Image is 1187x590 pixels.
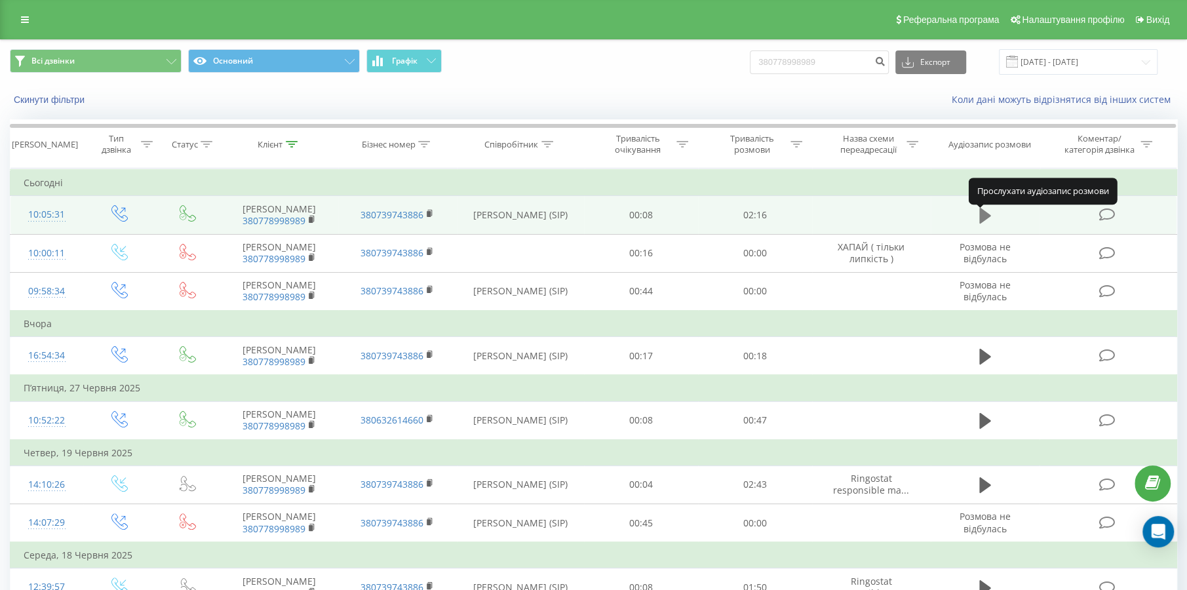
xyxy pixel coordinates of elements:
button: Всі дзвінки [10,49,182,73]
a: 380778998989 [243,420,305,432]
div: 14:10:26 [24,472,70,498]
span: Всі дзвінки [31,56,75,66]
a: 380778998989 [243,290,305,303]
td: [PERSON_NAME] (SIP) [457,272,585,311]
td: 00:45 [584,504,698,543]
td: 00:18 [698,337,812,376]
td: 00:44 [584,272,698,311]
td: ХАПАЙ ( тільки липкість ) [812,234,931,272]
td: 00:16 [584,234,698,272]
span: Ringostat responsible ma... [833,472,909,496]
td: Сьогодні [10,170,1177,196]
td: [PERSON_NAME] (SIP) [457,196,585,234]
span: Розмова не відбулась [960,279,1011,303]
button: Експорт [895,50,966,74]
a: 380739743886 [360,208,423,221]
span: Реферальна програма [903,14,1000,25]
td: [PERSON_NAME] [220,234,338,272]
td: [PERSON_NAME] [220,272,338,311]
div: Назва схеми переадресації [833,133,903,155]
td: [PERSON_NAME] (SIP) [457,504,585,543]
div: Тип дзвінка [95,133,138,155]
td: 02:43 [698,465,812,503]
td: 00:00 [698,504,812,543]
div: Співробітник [484,139,538,150]
div: Клієнт [258,139,282,150]
span: Налаштування профілю [1022,14,1124,25]
td: [PERSON_NAME] [220,504,338,543]
a: 380739743886 [360,517,423,529]
div: 14:07:29 [24,510,70,536]
td: 00:08 [584,401,698,440]
a: Коли дані можуть відрізнятися вiд інших систем [952,93,1177,106]
td: [PERSON_NAME] [220,401,338,440]
div: Open Intercom Messenger [1142,516,1174,547]
a: 380739743886 [360,285,423,297]
a: 380778998989 [243,522,305,535]
span: Вихід [1146,14,1169,25]
td: [PERSON_NAME] [220,337,338,376]
div: Тривалість розмови [717,133,787,155]
div: 10:52:22 [24,408,70,433]
div: Статус [171,139,197,150]
td: [PERSON_NAME] (SIP) [457,465,585,503]
td: 00:08 [584,196,698,234]
a: 380739743886 [360,246,423,259]
td: [PERSON_NAME] (SIP) [457,401,585,440]
a: 380778998989 [243,252,305,265]
td: 02:16 [698,196,812,234]
td: [PERSON_NAME] [220,465,338,503]
td: [PERSON_NAME] [220,196,338,234]
input: Пошук за номером [750,50,889,74]
button: Скинути фільтри [10,94,91,106]
span: Розмова не відбулась [960,241,1011,265]
a: 380739743886 [360,478,423,490]
span: Графік [392,56,418,66]
td: 00:17 [584,337,698,376]
a: 380778998989 [243,484,305,496]
td: П’ятниця, 27 Червня 2025 [10,375,1177,401]
div: 09:58:34 [24,279,70,304]
div: 10:05:31 [24,202,70,227]
a: 380778998989 [243,214,305,227]
button: Основний [188,49,360,73]
div: Коментар/категорія дзвінка [1061,133,1137,155]
td: Четвер, 19 Червня 2025 [10,440,1177,466]
td: Середа, 18 Червня 2025 [10,542,1177,568]
button: Графік [366,49,442,73]
div: Аудіозапис розмови [948,139,1031,150]
div: Прослухати аудіозапис розмови [969,178,1118,205]
td: [PERSON_NAME] (SIP) [457,337,585,376]
div: Бізнес номер [361,139,415,150]
div: 10:00:11 [24,241,70,266]
td: Вчора [10,311,1177,337]
div: [PERSON_NAME] [12,139,78,150]
td: 00:00 [698,234,812,272]
a: 380632614660 [360,414,423,426]
span: Розмова не відбулась [960,510,1011,534]
td: 00:47 [698,401,812,440]
a: 380739743886 [360,349,423,362]
div: Тривалість очікування [603,133,673,155]
td: 00:04 [584,465,698,503]
td: 00:00 [698,272,812,311]
div: 16:54:34 [24,343,70,368]
a: 380778998989 [243,355,305,368]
